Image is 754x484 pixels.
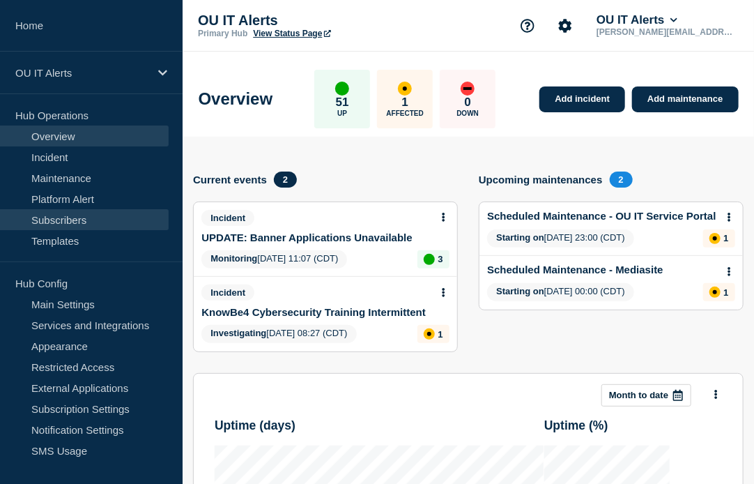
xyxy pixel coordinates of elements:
span: 2 [274,172,297,188]
div: down [461,82,475,96]
p: 3 [438,254,443,264]
span: Incident [201,210,254,226]
p: 1 [438,329,443,340]
span: Starting on [496,286,544,296]
div: up [335,82,349,96]
p: Up [337,109,347,117]
p: 1 [723,233,728,243]
a: Add incident [539,86,625,112]
h3: Uptime ( % ) [544,418,722,433]
span: Starting on [496,232,544,243]
button: Account settings [551,11,580,40]
span: [DATE] 00:00 (CDT) [487,283,634,301]
p: Affected [387,109,424,117]
div: affected [709,287,721,298]
span: Monitoring [210,253,257,264]
a: Scheduled Maintenance - Mediasite [487,264,663,275]
div: affected [709,233,721,244]
div: affected [424,328,435,340]
a: UPDATE: Banner Applications Unavailable [201,232,413,243]
span: [DATE] 23:00 (CDT) [487,229,634,248]
a: Scheduled Maintenance - OU IT Service Portal [487,210,716,222]
p: OU IT Alerts [15,67,149,79]
p: 1 [402,96,408,109]
div: affected [398,82,412,96]
span: [DATE] 11:07 (CDT) [201,250,347,269]
p: Month to date [609,390,668,400]
h4: Upcoming maintenances [479,174,603,186]
span: Investigating [210,328,266,338]
span: [DATE] 08:27 (CDT) [201,325,356,343]
h3: Uptime ( days ) [215,418,544,433]
span: Incident [201,285,254,301]
a: Add maintenance [632,86,738,112]
a: View Status Page [253,29,330,38]
a: KnowBe4 Cybersecurity Training Intermittent [201,306,426,318]
p: Down [456,109,479,117]
p: Primary Hub [198,29,247,38]
h1: Overview [199,89,273,109]
h4: Current events [193,174,267,186]
button: Month to date [601,384,691,407]
div: up [424,254,435,265]
button: Support [513,11,542,40]
p: OU IT Alerts [198,13,477,29]
span: 2 [610,172,633,188]
p: 51 [336,96,349,109]
p: 0 [465,96,471,109]
p: [PERSON_NAME][EMAIL_ADDRESS][DOMAIN_NAME] [594,27,739,37]
p: 1 [723,287,728,298]
button: OU IT Alerts [594,13,680,27]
